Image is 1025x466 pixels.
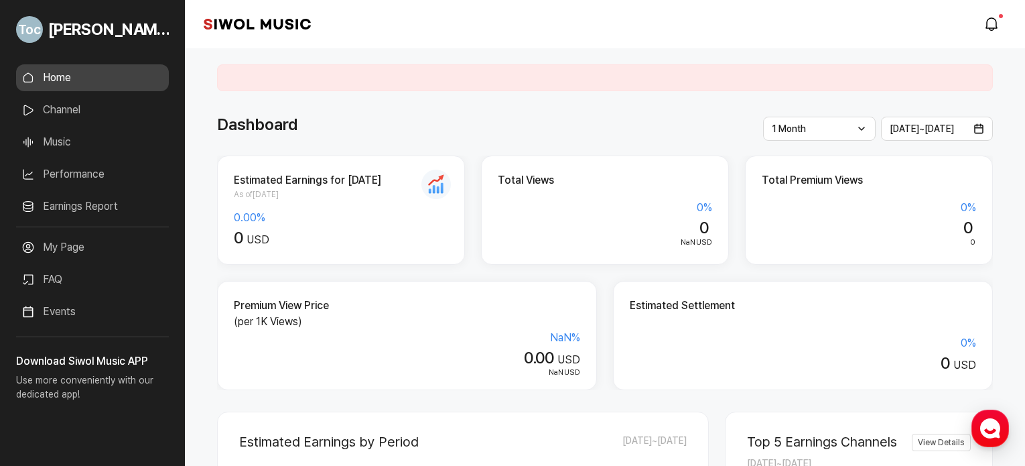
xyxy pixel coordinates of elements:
a: Music [16,129,169,156]
a: Performance [16,161,169,188]
a: Earnings Report [16,193,169,220]
h2: Top 5 Earnings Channels [747,434,897,450]
h1: Dashboard [217,113,297,137]
div: USD [234,349,580,368]
span: NaN [549,367,563,377]
span: [DATE] ~ [DATE] [890,123,954,134]
span: 0 [941,353,949,373]
a: Go to My Profile [16,11,169,48]
span: [DATE] ~ [DATE] [622,434,687,450]
a: Home [16,64,169,91]
span: 1 Month [772,123,806,134]
div: USD [498,237,712,249]
h2: Premium View Price [234,298,580,314]
span: 0.00 [524,348,553,367]
span: 0 [963,218,972,237]
span: [PERSON_NAME] [48,17,169,42]
span: 0 [970,237,975,247]
span: NaN [681,237,695,247]
div: USD [234,229,448,248]
a: My Page [16,234,169,261]
p: (per 1K Views) [234,314,580,330]
h2: Estimated Settlement [630,298,976,314]
a: Events [16,298,169,325]
a: modal.notifications [979,11,1006,38]
a: Channel [16,97,169,123]
div: 0 % [498,200,712,216]
h2: Total Views [498,172,712,188]
span: As of [DATE] [234,188,448,200]
div: NaN % [234,330,580,346]
div: 0 % [630,335,976,351]
button: [DATE]~[DATE] [881,117,994,141]
p: Use more conveniently with our dedicated app! [16,369,169,412]
div: 0.00 % [234,210,448,226]
div: USD [630,354,976,373]
span: 0 [234,228,243,247]
a: View Details [912,434,971,451]
a: Announcement [16,331,169,357]
span: 0 [699,218,708,237]
h3: Download Siwol Music APP [16,353,169,369]
div: USD [234,367,580,379]
h2: Estimated Earnings for [DATE] [234,172,448,188]
div: 0 % [762,200,976,216]
a: FAQ [16,266,169,293]
h2: Total Premium Views [762,172,976,188]
h2: Estimated Earnings by Period [239,434,419,450]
